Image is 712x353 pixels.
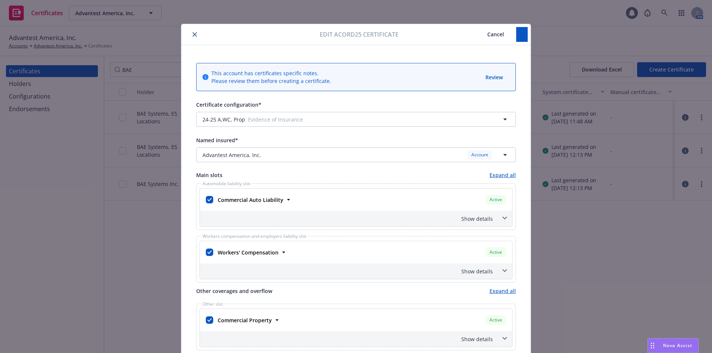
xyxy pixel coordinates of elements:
button: Review [485,73,504,82]
div: Show details [200,263,512,279]
div: Please review them before creating a certificate. [211,77,331,85]
button: Save [516,27,528,42]
span: Edit Acord25 certificate [320,30,399,39]
span: Main slots [196,171,222,179]
strong: Workers' Compensation [218,249,278,256]
button: close [190,30,199,39]
span: Other coverages and overflow [196,287,272,295]
span: Active [488,196,503,203]
strong: Commercial Property [218,317,272,324]
button: Nova Assist [647,338,699,353]
strong: Commercial Auto Liability [218,196,283,203]
button: 24-25 A,WC, PropEvidence of Insurance [196,112,516,127]
div: Show details [200,211,512,226]
span: Cancel [487,31,504,38]
span: Active [488,249,503,256]
div: Show details [201,335,493,343]
div: Show details [201,267,493,275]
span: Workers compensation and employers liability slot [201,234,308,239]
button: Cancel [475,27,516,42]
div: This account has certificates specific notes. [211,69,331,77]
a: Expand all [489,171,516,179]
span: Review [485,74,503,81]
span: 24-25 A,WC, Prop [202,116,245,123]
div: Drag to move [648,339,657,353]
span: Certificate configuration* [196,101,261,108]
span: Evidence of Insurance [248,116,444,123]
span: Advantest America, Inc. [202,151,261,159]
span: Validating configuration and updating status... [309,330,406,337]
span: Active [488,317,503,323]
a: Expand all [489,287,516,295]
div: Account [468,150,492,159]
div: Show details [201,215,493,223]
span: Named insured* [196,137,238,144]
span: Other slot [201,302,224,306]
div: Show details [200,331,512,347]
span: Automobile liability slot [201,182,252,186]
button: Advantest America, Inc.Account [196,147,516,162]
span: Nova Assist [663,342,692,349]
